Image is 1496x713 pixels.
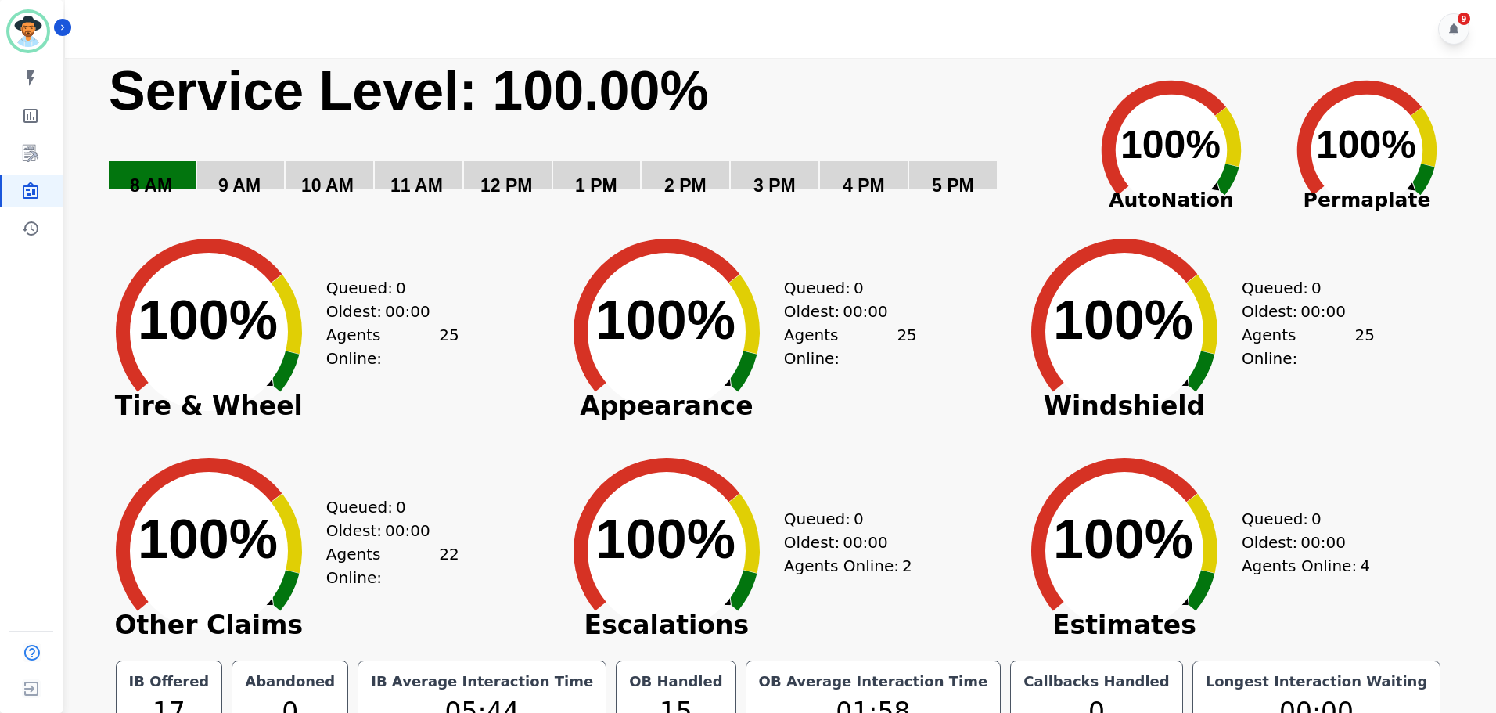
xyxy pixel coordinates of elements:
[218,175,261,196] text: 9 AM
[480,175,532,196] text: 12 PM
[595,509,735,570] text: 100%
[1203,671,1431,693] div: Longest Interaction Waiting
[326,495,444,519] div: Queued:
[932,175,974,196] text: 5 PM
[784,276,901,300] div: Queued:
[326,323,459,370] div: Agents Online:
[326,519,444,542] div: Oldest:
[784,300,901,323] div: Oldest:
[784,531,901,554] div: Oldest:
[843,300,888,323] span: 00:00
[130,175,172,196] text: 8 AM
[1242,554,1375,578] div: Agents Online:
[1053,290,1193,351] text: 100%
[1311,507,1322,531] span: 0
[107,58,1070,218] svg: Service Level: 0%
[326,542,459,589] div: Agents Online:
[1120,123,1221,167] text: 100%
[1316,123,1416,167] text: 100%
[784,507,901,531] div: Queued:
[784,323,917,370] div: Agents Online:
[1300,300,1346,323] span: 00:00
[439,323,459,370] span: 25
[385,300,430,323] span: 00:00
[390,175,443,196] text: 11 AM
[902,554,912,578] span: 2
[1300,531,1346,554] span: 00:00
[843,531,888,554] span: 00:00
[1242,507,1359,531] div: Queued:
[756,671,991,693] div: OB Average Interaction Time
[396,276,406,300] span: 0
[1242,300,1359,323] div: Oldest:
[9,13,47,50] img: Bordered avatar
[595,290,735,351] text: 100%
[385,519,430,542] span: 00:00
[326,276,444,300] div: Queued:
[1007,398,1242,414] span: Windshield
[1242,323,1375,370] div: Agents Online:
[1242,531,1359,554] div: Oldest:
[92,398,326,414] span: Tire & Wheel
[1354,323,1374,370] span: 25
[109,60,709,121] text: Service Level: 100.00%
[854,276,864,300] span: 0
[92,618,326,633] span: Other Claims
[242,671,338,693] div: Abandoned
[1269,185,1465,215] span: Permaplate
[1053,509,1193,570] text: 100%
[626,671,725,693] div: OB Handled
[326,300,444,323] div: Oldest:
[126,671,213,693] div: IB Offered
[753,175,796,196] text: 3 PM
[138,290,278,351] text: 100%
[843,175,885,196] text: 4 PM
[575,175,617,196] text: 1 PM
[1242,276,1359,300] div: Queued:
[549,618,784,633] span: Escalations
[549,398,784,414] span: Appearance
[1458,13,1470,25] div: 9
[664,175,707,196] text: 2 PM
[1073,185,1269,215] span: AutoNation
[301,175,354,196] text: 10 AM
[1007,618,1242,633] span: Estimates
[368,671,596,693] div: IB Average Interaction Time
[1020,671,1173,693] div: Callbacks Handled
[897,323,916,370] span: 25
[854,507,864,531] span: 0
[1360,554,1370,578] span: 4
[784,554,917,578] div: Agents Online:
[439,542,459,589] span: 22
[396,495,406,519] span: 0
[138,509,278,570] text: 100%
[1311,276,1322,300] span: 0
